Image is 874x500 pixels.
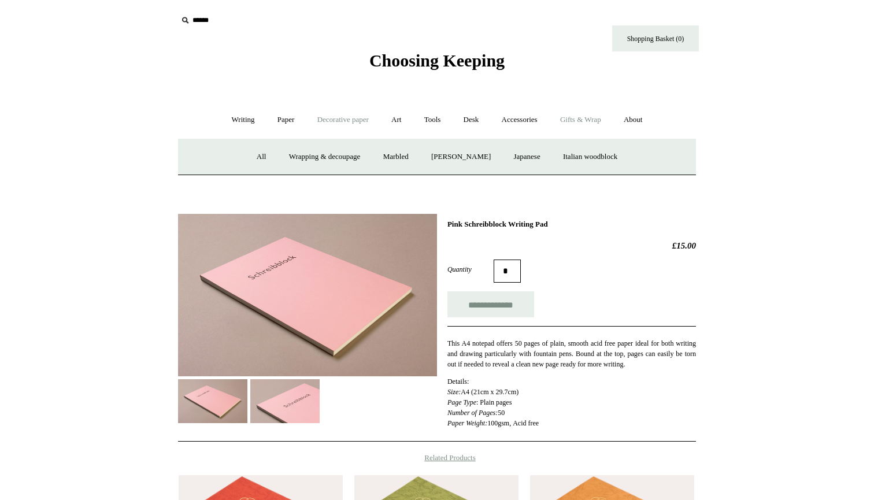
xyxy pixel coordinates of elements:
a: Decorative paper [307,105,379,135]
a: [PERSON_NAME] [421,142,501,172]
em: Page Type [447,398,476,406]
a: About [613,105,653,135]
p: Details: A4 (21cm x 29.7cm) : Plain pages 50 100gsm, Acid free [447,376,696,428]
h2: £15.00 [447,240,696,251]
a: Japanese [503,142,550,172]
a: Shopping Basket (0) [612,25,699,51]
em: Size: [447,388,461,396]
a: Marbled [373,142,419,172]
h1: Pink Schreibblock Writing Pad [447,220,696,229]
img: Pink Schreibblock Writing Pad [178,214,437,376]
a: Paper [267,105,305,135]
img: Pink Schreibblock Writing Pad [178,379,247,423]
em: Number of Pages: [447,409,498,417]
a: All [246,142,277,172]
a: Choosing Keeping [369,60,505,68]
a: Art [381,105,412,135]
a: Accessories [491,105,548,135]
h4: Related Products [148,453,726,462]
a: Wrapping & decoupage [279,142,371,172]
span: Choosing Keeping [369,51,505,70]
a: Desk [453,105,490,135]
label: Quantity [447,264,494,275]
a: Italian woodblock [553,142,628,172]
a: Tools [414,105,451,135]
a: Gifts & Wrap [550,105,612,135]
img: Pink Schreibblock Writing Pad [250,379,320,423]
a: Writing [221,105,265,135]
p: This A4 notepad offers 50 pages of plain, smooth acid free paper ideal for both writing and drawi... [447,338,696,369]
i: Paper Weight: [447,419,487,427]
